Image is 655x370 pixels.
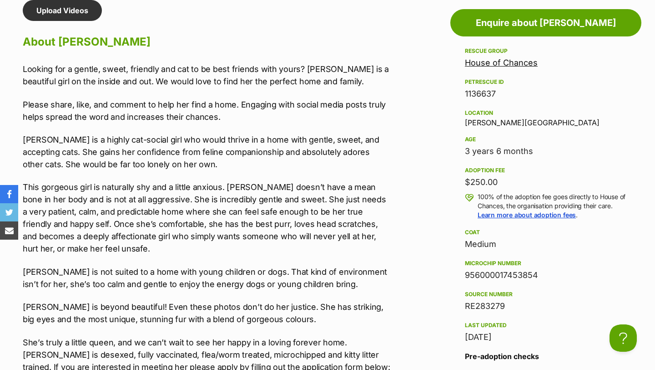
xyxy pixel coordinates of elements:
h3: Pre-adoption checks [465,351,627,362]
p: [PERSON_NAME] is not suited to a home with young children or dogs. That kind of environment isn’t... [23,266,390,290]
div: Age [465,136,627,143]
a: House of Chances [465,58,538,67]
div: [DATE] [465,331,627,344]
div: RE283279 [465,300,627,313]
div: Source number [465,291,627,298]
p: Please share, like, and comment to help her find a home. Engaging with social media posts truly h... [23,98,390,123]
div: Coat [465,229,627,236]
div: 3 years 6 months [465,145,627,158]
p: This gorgeous girl is naturally shy and a little anxious. [PERSON_NAME] doesn’t have a mean bone ... [23,181,390,255]
div: 1136637 [465,87,627,100]
div: [PERSON_NAME][GEOGRAPHIC_DATA] [465,108,627,127]
div: Rescue group [465,47,627,55]
a: Learn more about adoption fees [478,211,576,219]
h2: About [PERSON_NAME] [23,32,390,52]
p: Looking for a gentle, sweet, friendly and cat to be best friends with yours? [PERSON_NAME] is a b... [23,63,390,87]
p: 100% of the adoption fee goes directly to House of Chances, the organisation providing their care. . [478,192,627,220]
a: Enquire about [PERSON_NAME] [450,9,641,36]
div: Microchip number [465,260,627,267]
div: Last updated [465,322,627,329]
iframe: Help Scout Beacon - Open [610,324,637,352]
p: [PERSON_NAME] is beyond beautiful! Even these photos don’t do her justice. She has striking, big ... [23,301,390,325]
div: PetRescue ID [465,78,627,86]
div: Medium [465,238,627,251]
p: [PERSON_NAME] is a highly cat-social girl who would thrive in a home with gentle, sweet, and acce... [23,134,390,170]
div: 956000017453854 [465,269,627,282]
div: $250.00 [465,176,627,189]
div: Adoption fee [465,167,627,174]
div: Location [465,109,627,117]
